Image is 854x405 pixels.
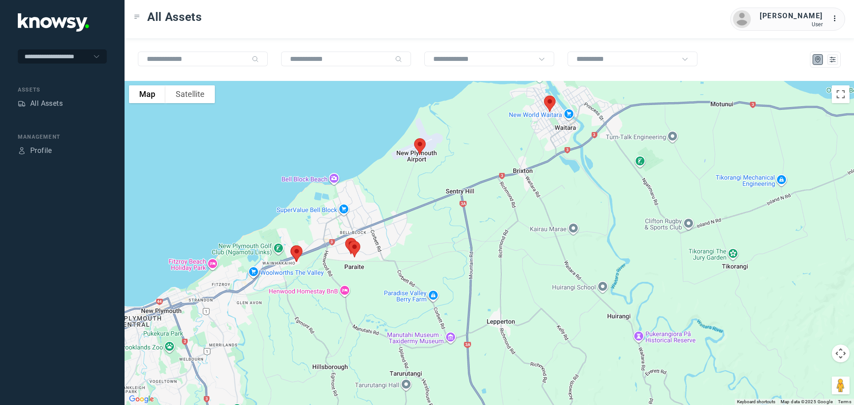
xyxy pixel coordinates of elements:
[781,399,833,404] span: Map data ©2025 Google
[127,393,156,405] img: Google
[832,13,842,25] div: :
[18,100,26,108] div: Assets
[134,14,140,20] div: Toggle Menu
[18,133,107,141] div: Management
[252,56,259,63] div: Search
[737,399,775,405] button: Keyboard shortcuts
[395,56,402,63] div: Search
[127,393,156,405] a: Open this area in Google Maps (opens a new window)
[18,13,89,32] img: Application Logo
[18,98,63,109] a: AssetsAll Assets
[30,145,52,156] div: Profile
[18,145,52,156] a: ProfileProfile
[832,85,850,103] button: Toggle fullscreen view
[829,56,837,64] div: List
[832,13,842,24] div: :
[832,15,841,22] tspan: ...
[129,85,165,103] button: Show street map
[814,56,822,64] div: Map
[760,21,823,28] div: User
[760,11,823,21] div: [PERSON_NAME]
[18,147,26,155] div: Profile
[838,399,851,404] a: Terms (opens in new tab)
[18,86,107,94] div: Assets
[832,345,850,362] button: Map camera controls
[832,377,850,394] button: Drag Pegman onto the map to open Street View
[165,85,215,103] button: Show satellite imagery
[147,9,202,25] span: All Assets
[733,10,751,28] img: avatar.png
[30,98,63,109] div: All Assets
